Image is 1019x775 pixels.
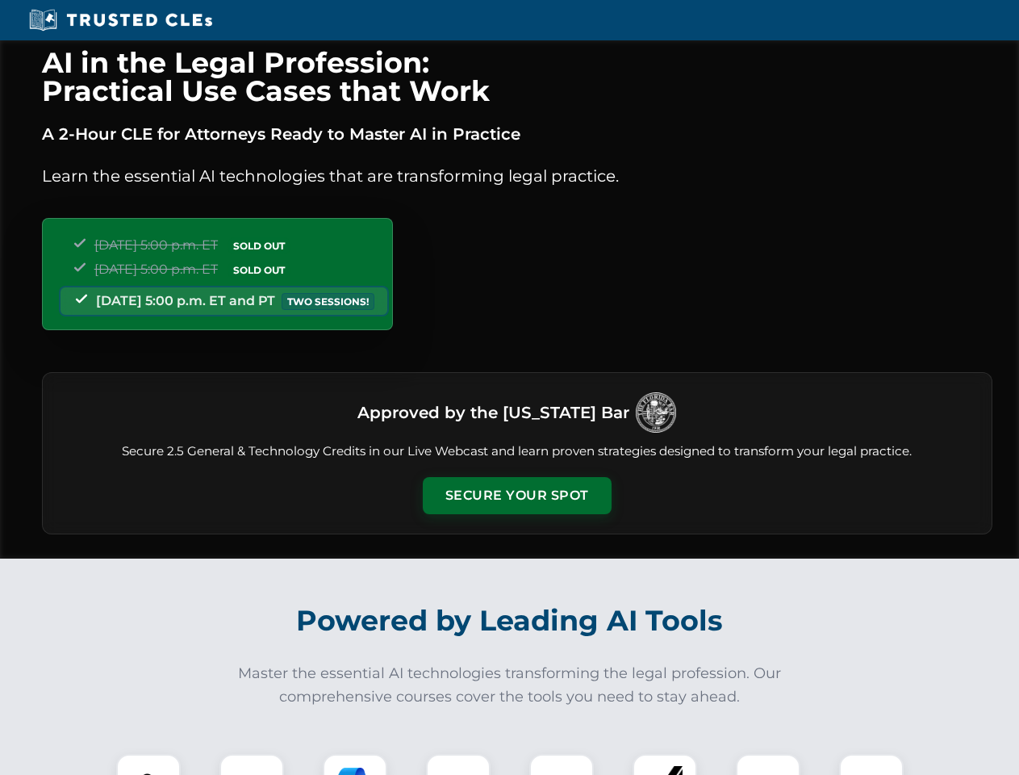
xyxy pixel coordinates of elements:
span: [DATE] 5:00 p.m. ET [94,262,218,277]
h2: Powered by Leading AI Tools [63,593,957,649]
p: A 2-Hour CLE for Attorneys Ready to Master AI in Practice [42,121,992,147]
span: [DATE] 5:00 p.m. ET [94,237,218,253]
p: Master the essential AI technologies transforming the legal profession. Our comprehensive courses... [228,662,792,709]
span: SOLD OUT [228,237,290,254]
img: Logo [636,392,676,433]
p: Learn the essential AI technologies that are transforming legal practice. [42,163,992,189]
h3: Approved by the [US_STATE] Bar [357,398,629,427]
img: Trusted CLEs [24,8,217,32]
button: Secure Your Spot [423,477,612,514]
p: Secure 2.5 General & Technology Credits in our Live Webcast and learn proven strategies designed ... [62,442,972,461]
span: SOLD OUT [228,262,290,279]
h1: AI in the Legal Profession: Practical Use Cases that Work [42,48,992,105]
